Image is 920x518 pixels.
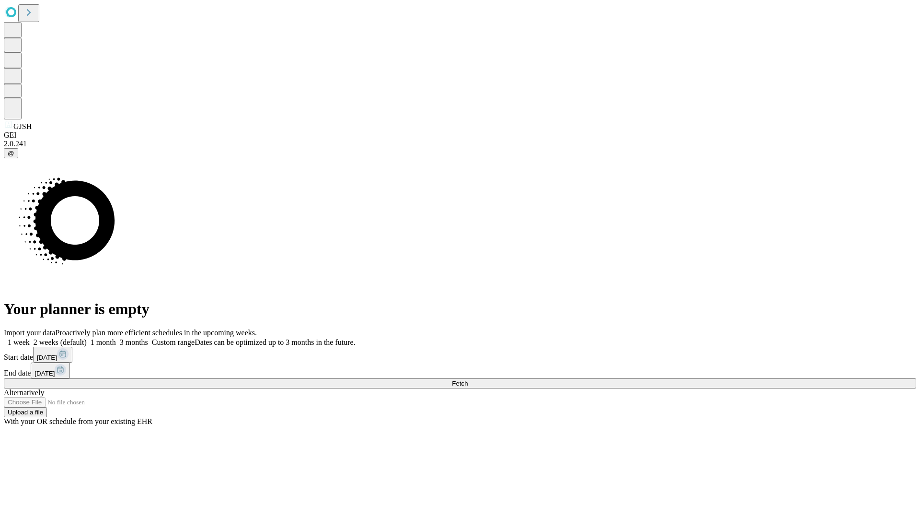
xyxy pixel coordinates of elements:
span: Dates can be optimized up to 3 months in the future. [195,338,355,346]
div: End date [4,363,916,378]
span: 1 week [8,338,30,346]
button: [DATE] [31,363,70,378]
div: 2.0.241 [4,140,916,148]
span: Import your data [4,329,56,337]
span: [DATE] [37,354,57,361]
button: [DATE] [33,347,72,363]
span: @ [8,150,14,157]
div: GEI [4,131,916,140]
span: Custom range [152,338,195,346]
span: 2 weeks (default) [34,338,87,346]
span: 3 months [120,338,148,346]
button: Fetch [4,378,916,388]
span: GJSH [13,122,32,130]
span: With your OR schedule from your existing EHR [4,417,152,425]
span: Alternatively [4,388,44,397]
span: [DATE] [34,370,55,377]
h1: Your planner is empty [4,300,916,318]
button: Upload a file [4,407,47,417]
span: Fetch [452,380,468,387]
span: Proactively plan more efficient schedules in the upcoming weeks. [56,329,257,337]
div: Start date [4,347,916,363]
button: @ [4,148,18,158]
span: 1 month [91,338,116,346]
